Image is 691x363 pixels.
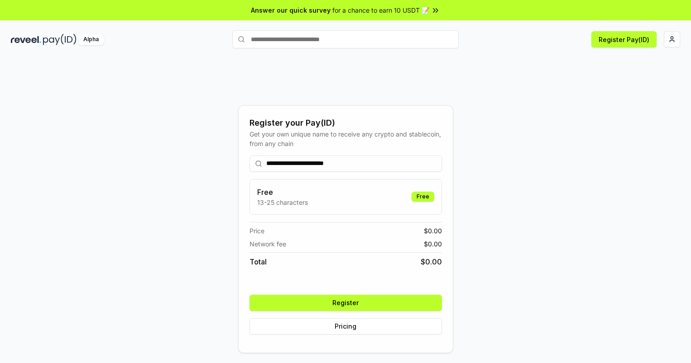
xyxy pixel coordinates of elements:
[250,117,442,129] div: Register your Pay(ID)
[11,34,41,45] img: reveel_dark
[43,34,77,45] img: pay_id
[250,239,286,249] span: Network fee
[332,5,429,15] span: for a chance to earn 10 USDT 📝
[78,34,104,45] div: Alpha
[424,226,442,236] span: $ 0.00
[257,187,308,198] h3: Free
[421,256,442,267] span: $ 0.00
[250,295,442,311] button: Register
[412,192,434,202] div: Free
[250,318,442,335] button: Pricing
[250,226,264,236] span: Price
[257,198,308,207] p: 13-25 characters
[424,239,442,249] span: $ 0.00
[251,5,331,15] span: Answer our quick survey
[250,256,267,267] span: Total
[250,129,442,148] div: Get your own unique name to receive any crypto and stablecoin, from any chain
[591,31,657,47] button: Register Pay(ID)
